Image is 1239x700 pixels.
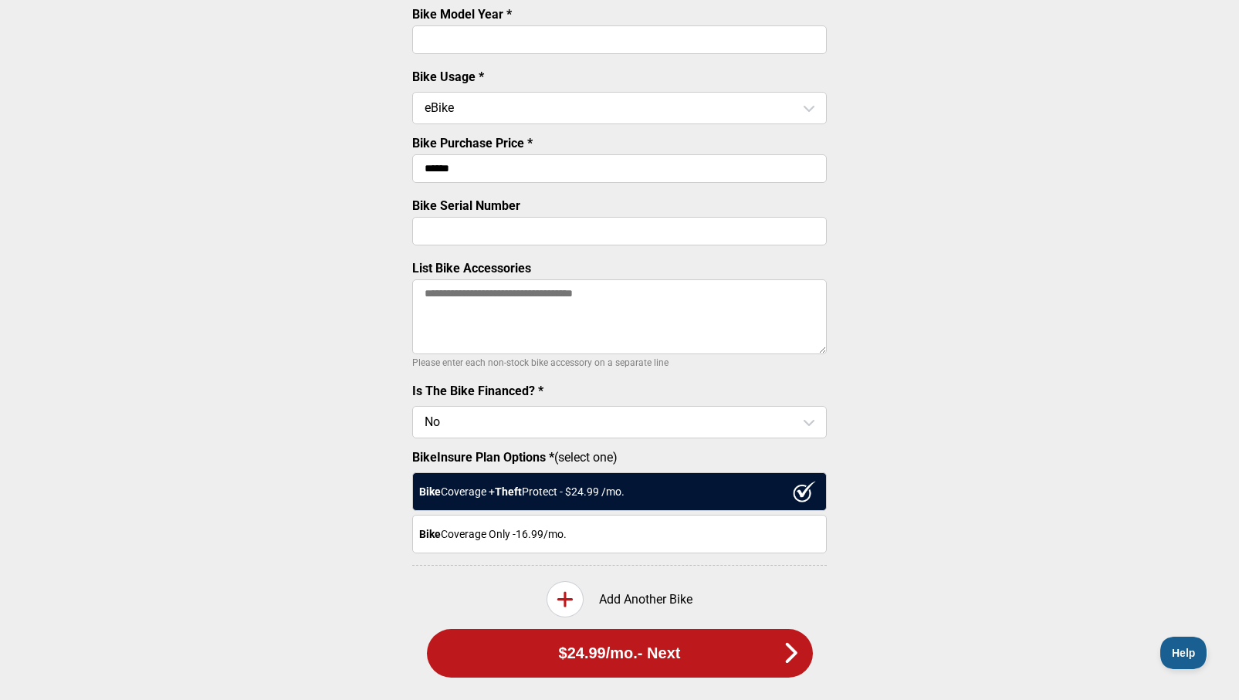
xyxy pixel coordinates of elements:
[412,69,484,84] label: Bike Usage *
[412,136,533,150] label: Bike Purchase Price *
[412,450,554,465] strong: BikeInsure Plan Options *
[412,581,827,617] div: Add Another Bike
[412,7,512,22] label: Bike Model Year *
[606,644,638,662] span: /mo.
[427,629,813,678] button: $24.99/mo.- Next
[419,485,441,498] strong: Bike
[412,198,520,213] label: Bike Serial Number
[495,485,522,498] strong: Theft
[793,481,816,502] img: ux1sgP1Haf775SAghJI38DyDlYP+32lKFAAAAAElFTkSuQmCC
[412,515,827,553] div: Coverage Only - 16.99 /mo.
[412,450,827,465] label: (select one)
[412,472,827,511] div: Coverage + Protect - $ 24.99 /mo.
[412,353,827,372] p: Please enter each non-stock bike accessory on a separate line
[1160,637,1208,669] iframe: Toggle Customer Support
[412,384,543,398] label: Is The Bike Financed? *
[419,528,441,540] strong: Bike
[412,261,531,276] label: List Bike Accessories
